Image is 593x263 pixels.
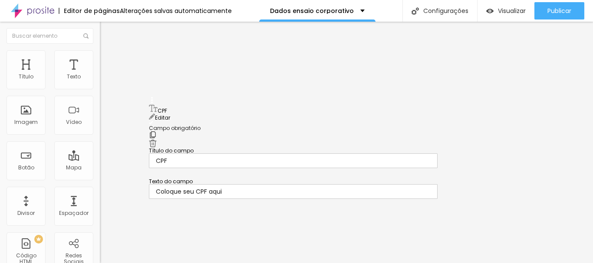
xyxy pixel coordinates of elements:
div: Texto [67,74,81,80]
div: Botão [18,165,34,171]
div: Divisor [17,210,35,216]
div: Espaçador [59,210,89,216]
span: Publicar [547,7,571,14]
div: Alterações salvas automaticamente [120,8,232,14]
button: Visualizar [478,2,534,19]
div: Título [19,74,33,80]
div: Mapa [66,165,82,171]
input: Buscar elemento [7,28,93,44]
p: Dados ensaio corporativo [270,8,354,14]
img: view-1.svg [486,7,494,15]
div: Vídeo [66,119,82,125]
button: Publicar [534,2,584,19]
span: Visualizar [498,7,526,14]
div: Editor de páginas [59,8,120,14]
div: Imagem [14,119,38,125]
img: Icone [412,7,419,15]
img: Icone [83,33,89,39]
